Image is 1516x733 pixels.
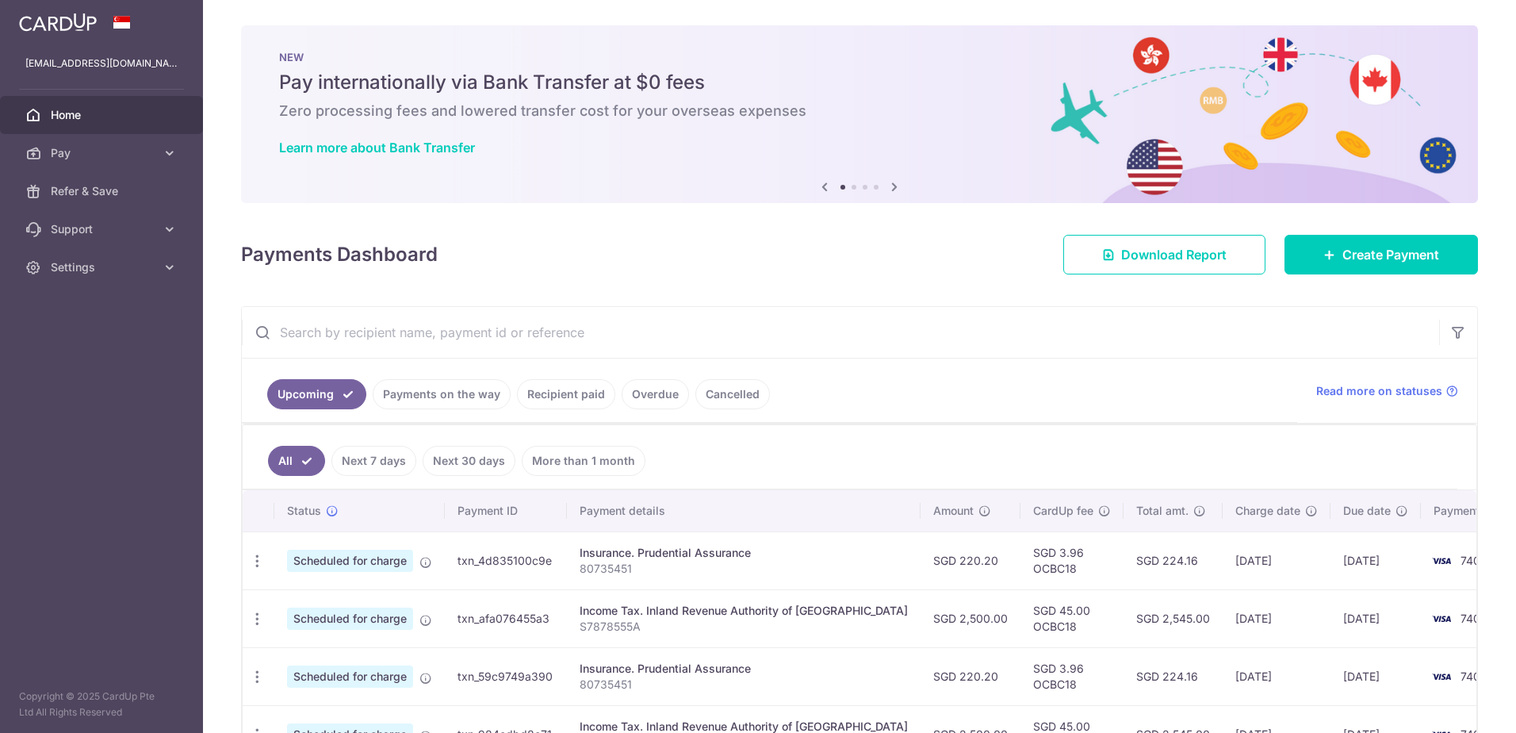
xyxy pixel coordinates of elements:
a: Upcoming [267,379,366,409]
span: Scheduled for charge [287,550,413,572]
td: [DATE] [1330,589,1421,647]
span: Create Payment [1342,245,1439,264]
td: [DATE] [1330,532,1421,589]
td: SGD 2,500.00 [921,589,1020,647]
span: Support [51,221,155,237]
td: SGD 3.96 OCBC18 [1020,532,1124,589]
a: Cancelled [695,379,770,409]
img: Bank transfer banner [241,25,1478,203]
th: Payment details [567,490,921,532]
span: Read more on statuses [1316,383,1442,399]
td: SGD 224.16 [1124,647,1223,705]
div: Insurance. Prudential Assurance [580,545,908,561]
td: [DATE] [1223,589,1330,647]
a: Read more on statuses [1316,383,1458,399]
td: SGD 2,545.00 [1124,589,1223,647]
span: Pay [51,145,155,161]
span: Charge date [1235,503,1300,519]
td: [DATE] [1223,647,1330,705]
p: [EMAIL_ADDRESS][DOMAIN_NAME] [25,56,178,71]
span: Total amt. [1136,503,1189,519]
p: 80735451 [580,677,908,693]
h4: Payments Dashboard [241,240,438,269]
span: CardUp fee [1033,503,1093,519]
td: SGD 220.20 [921,532,1020,589]
th: Payment ID [445,490,567,532]
td: txn_59c9749a390 [445,647,567,705]
td: SGD 3.96 OCBC18 [1020,647,1124,705]
h6: Zero processing fees and lowered transfer cost for your overseas expenses [279,102,1440,121]
img: CardUp [19,13,97,32]
a: Overdue [622,379,689,409]
p: 80735451 [580,561,908,577]
div: Insurance. Prudential Assurance [580,661,908,677]
a: More than 1 month [522,446,645,476]
span: Due date [1343,503,1391,519]
td: SGD 45.00 OCBC18 [1020,589,1124,647]
span: 7400 [1460,554,1487,567]
span: Amount [933,503,974,519]
span: Scheduled for charge [287,666,413,688]
td: txn_4d835100c9e [445,532,567,589]
span: 7400 [1460,612,1487,625]
p: NEW [279,51,1440,63]
span: Settings [51,259,155,275]
h5: Pay internationally via Bank Transfer at $0 fees [279,70,1440,95]
img: Bank Card [1426,551,1457,570]
span: Download Report [1121,245,1227,264]
span: 7400 [1460,670,1487,683]
a: Download Report [1063,235,1265,274]
span: Scheduled for charge [287,608,413,630]
p: S7878555A [580,619,908,635]
td: [DATE] [1330,647,1421,705]
span: Home [51,107,155,123]
td: SGD 224.16 [1124,532,1223,589]
td: SGD 220.20 [921,647,1020,705]
a: Recipient paid [517,379,615,409]
input: Search by recipient name, payment id or reference [242,307,1439,358]
a: Next 30 days [423,446,515,476]
span: Status [287,503,321,519]
img: Bank Card [1426,609,1457,628]
a: Payments on the way [373,379,511,409]
span: Refer & Save [51,183,155,199]
a: Learn more about Bank Transfer [279,140,475,155]
a: Create Payment [1284,235,1478,274]
td: txn_afa076455a3 [445,589,567,647]
a: All [268,446,325,476]
td: [DATE] [1223,532,1330,589]
div: Income Tax. Inland Revenue Authority of [GEOGRAPHIC_DATA] [580,603,908,619]
a: Next 7 days [331,446,416,476]
img: Bank Card [1426,667,1457,686]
